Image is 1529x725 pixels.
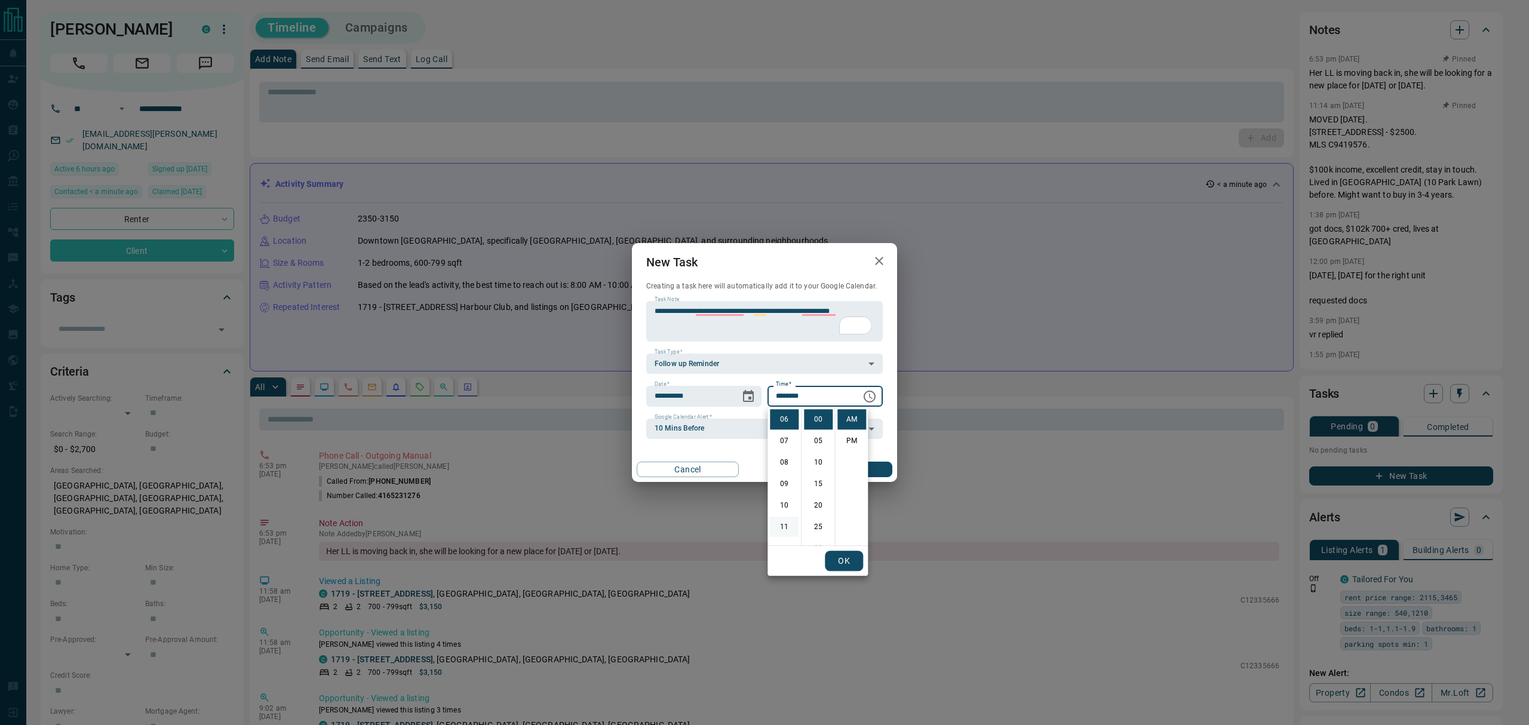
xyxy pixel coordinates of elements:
[632,243,712,281] h2: New Task
[655,413,712,421] label: Google Calendar Alert
[804,495,833,515] li: 20 minutes
[770,474,799,494] li: 9 hours
[804,517,833,537] li: 25 minutes
[804,431,833,451] li: 5 minutes
[825,551,863,571] button: OK
[804,538,833,558] li: 30 minutes
[637,462,739,477] button: Cancel
[767,407,801,545] ul: Select hours
[655,380,670,388] label: Date
[655,296,679,303] label: Task Note
[804,474,833,494] li: 15 minutes
[770,452,799,472] li: 8 hours
[770,388,799,408] li: 5 hours
[770,495,799,515] li: 10 hours
[837,409,866,429] li: AM
[770,431,799,451] li: 7 hours
[804,452,833,472] li: 10 minutes
[655,348,683,356] label: Task Type
[646,281,883,291] p: Creating a task here will automatically add it to your Google Calendar.
[646,354,883,374] div: Follow up Reminder
[837,431,866,451] li: PM
[801,407,834,545] ul: Select minutes
[655,306,874,337] textarea: To enrich screen reader interactions, please activate Accessibility in Grammarly extension settings
[834,407,868,545] ul: Select meridiem
[776,380,791,388] label: Time
[736,385,760,408] button: Choose date, selected date is Oct 15, 2025
[770,517,799,537] li: 11 hours
[804,409,833,429] li: 0 minutes
[770,409,799,429] li: 6 hours
[646,419,883,439] div: 10 Mins Before
[858,385,882,408] button: Choose time, selected time is 6:00 AM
